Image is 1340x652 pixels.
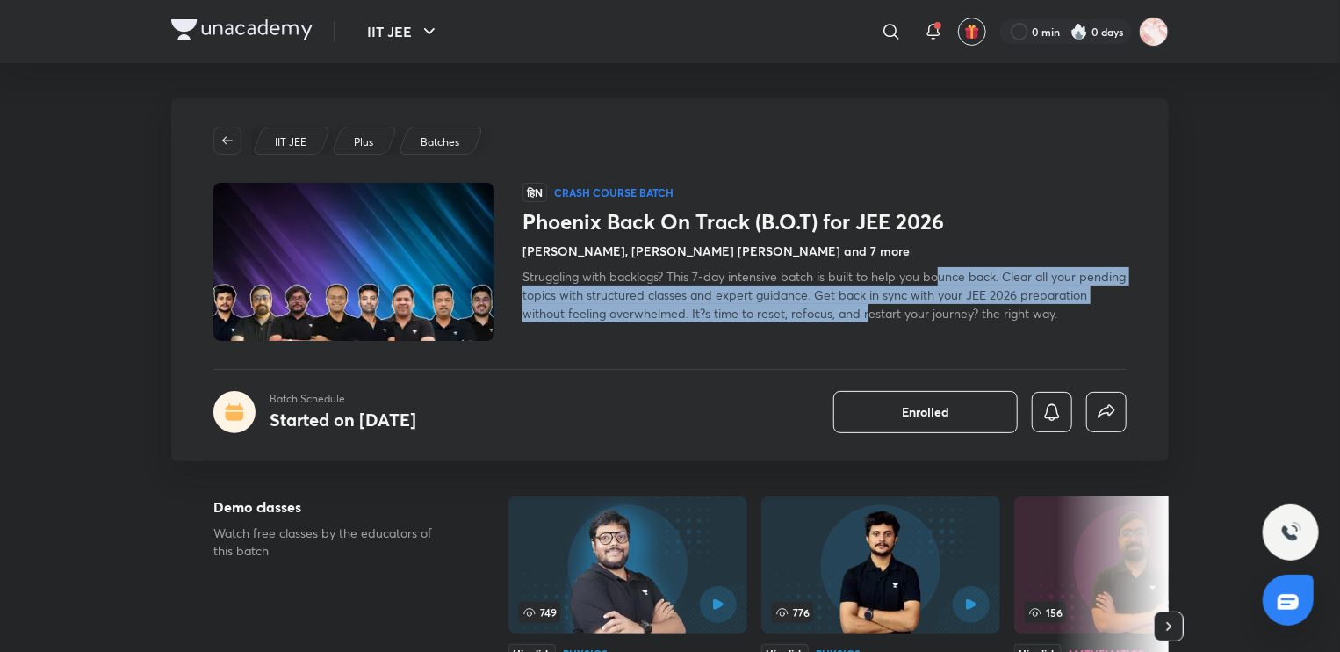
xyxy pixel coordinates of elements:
[964,24,980,40] img: avatar
[1070,23,1088,40] img: streak
[270,408,416,431] h4: Started on [DATE]
[421,134,459,150] p: Batches
[171,19,313,45] a: Company Logo
[522,242,910,260] h4: [PERSON_NAME], [PERSON_NAME] [PERSON_NAME] and 7 more
[270,391,416,407] p: Batch Schedule
[902,403,949,421] span: Enrolled
[354,134,373,150] p: Plus
[1139,17,1169,47] img: Kritika Singh
[522,268,1126,322] span: Struggling with backlogs? This 7-day intensive batch is built to help you bounce back. Clear all ...
[772,602,813,623] span: 776
[522,209,1127,235] h1: Phoenix Back On Track (B.O.T) for JEE 2026
[958,18,986,46] button: avatar
[351,134,377,150] a: Plus
[171,19,313,40] img: Company Logo
[275,134,306,150] p: IIT JEE
[213,496,452,518] h5: Demo classes
[213,525,452,560] p: Watch free classes by the educators of this batch
[554,185,674,199] p: Crash course Batch
[522,183,547,202] span: हिN
[272,134,310,150] a: IIT JEE
[357,14,450,49] button: IIT JEE
[519,602,560,623] span: 749
[418,134,463,150] a: Batches
[1025,602,1066,623] span: 156
[211,181,497,343] img: Thumbnail
[833,391,1018,433] button: Enrolled
[1280,522,1301,543] img: ttu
